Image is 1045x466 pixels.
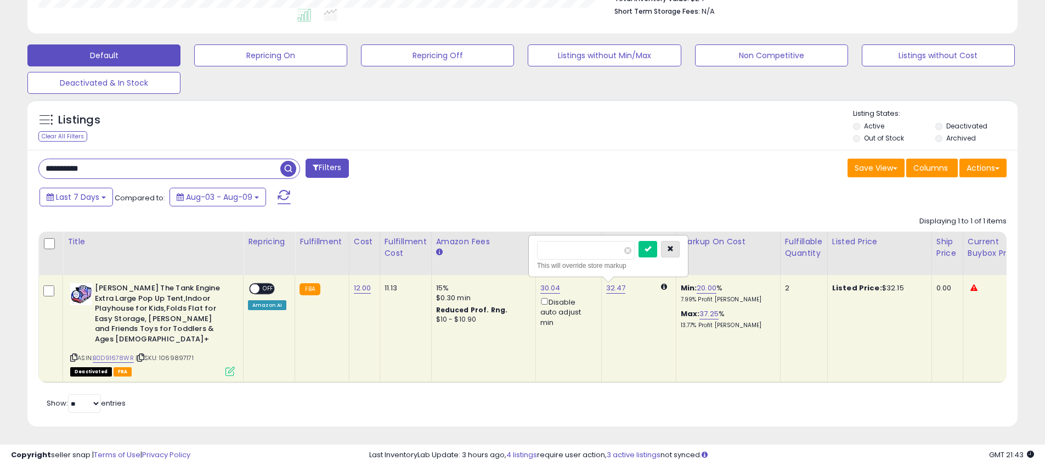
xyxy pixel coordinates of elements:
small: FBA [300,283,320,295]
div: Last InventoryLab Update: 3 hours ago, require user action, not synced. [369,450,1034,461]
label: Deactivated [946,121,987,131]
div: Amazon AI [248,300,286,310]
label: Out of Stock [864,133,904,143]
div: Disable auto adjust min [540,296,593,328]
img: 51UIxNRFd-L._SL40_.jpg [70,283,92,305]
div: % [681,309,772,329]
a: 12.00 [354,283,371,294]
a: Terms of Use [94,450,140,460]
span: Aug-03 - Aug-09 [186,192,252,203]
a: B0D91678WR [93,353,134,363]
button: Actions [959,159,1007,177]
div: $32.15 [832,283,923,293]
div: $10 - $10.90 [436,315,527,324]
strong: Copyright [11,450,51,460]
button: Default [27,44,180,66]
span: N/A [702,6,715,16]
div: Fulfillable Quantity [785,236,823,259]
a: 20.00 [697,283,716,294]
span: Columns [913,162,948,173]
small: Amazon Fees. [436,248,443,257]
button: Listings without Min/Max [528,44,681,66]
b: [PERSON_NAME] The Tank Engine Extra Large Pop Up Tent,Indoor Playhouse for Kids,Folds Flat for Ea... [95,283,228,347]
span: Show: entries [47,398,126,408]
div: Cost [354,236,375,248]
a: 4 listings [506,450,537,460]
span: All listings that are unavailable for purchase on Amazon for any reason other than out-of-stock [70,367,112,377]
span: FBA [114,367,132,377]
span: OFF [259,284,277,294]
button: Deactivated & In Stock [27,72,180,94]
div: seller snap | | [11,450,190,461]
div: Amazon Fees [436,236,531,248]
b: Short Term Storage Fees: [614,7,700,16]
div: 11.13 [385,283,423,293]
span: 2025-08-17 21:43 GMT [989,450,1034,460]
b: Max: [681,308,700,319]
b: Min: [681,283,697,293]
button: Columns [906,159,958,177]
button: Aug-03 - Aug-09 [170,188,266,206]
div: Fulfillment Cost [385,236,427,259]
div: $0.30 min [436,293,527,303]
p: Listing States: [853,109,1018,119]
div: 15% [436,283,527,293]
span: Compared to: [115,193,165,203]
a: 30.04 [540,283,561,294]
p: 13.77% Profit [PERSON_NAME] [681,322,772,329]
a: 37.25 [699,308,719,319]
b: Listed Price: [832,283,882,293]
div: Displaying 1 to 1 of 1 items [919,216,1007,227]
div: % [681,283,772,304]
div: Title [67,236,239,248]
a: Privacy Policy [142,450,190,460]
button: Listings without Cost [862,44,1015,66]
th: The percentage added to the cost of goods (COGS) that forms the calculator for Min & Max prices. [676,232,780,275]
button: Filters [306,159,348,178]
span: Last 7 Days [56,192,99,203]
div: This will override store markup [537,260,680,271]
a: 32.47 [606,283,626,294]
div: 2 [785,283,819,293]
button: Repricing Off [361,44,514,66]
span: | SKU: 1069897171 [135,353,194,362]
div: Ship Price [936,236,958,259]
div: Repricing [248,236,290,248]
label: Archived [946,133,976,143]
div: Fulfillment [300,236,344,248]
div: Current Buybox Price [968,236,1024,259]
div: Listed Price [832,236,927,248]
a: 3 active listings [607,450,660,460]
h5: Listings [58,113,100,128]
button: Repricing On [194,44,347,66]
div: Markup on Cost [681,236,776,248]
div: 0.00 [936,283,954,293]
p: 7.99% Profit [PERSON_NAME] [681,296,772,304]
label: Active [864,121,884,131]
button: Save View [848,159,905,177]
button: Non Competitive [695,44,848,66]
div: Clear All Filters [38,131,87,142]
div: ASIN: [70,283,235,375]
button: Last 7 Days [39,188,113,206]
b: Reduced Prof. Rng. [436,305,508,315]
